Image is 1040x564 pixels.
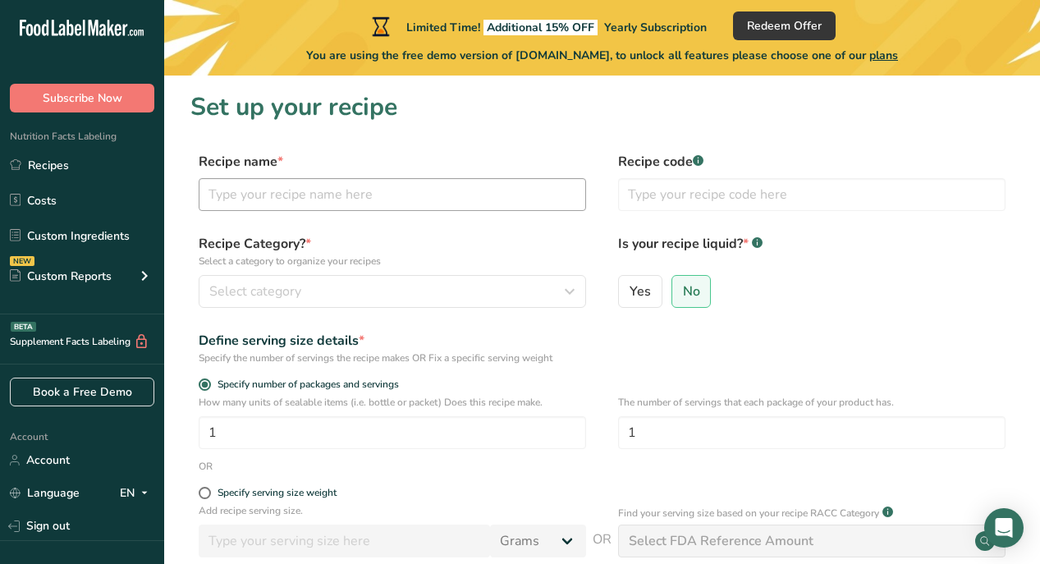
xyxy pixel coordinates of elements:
[733,11,836,40] button: Redeem Offer
[618,152,1006,172] label: Recipe code
[199,254,586,268] p: Select a category to organize your recipes
[483,20,598,35] span: Additional 15% OFF
[199,395,586,410] p: How many units of sealable items (i.e. bottle or packet) Does this recipe make.
[618,234,1006,268] label: Is your recipe liquid?
[199,525,490,557] input: Type your serving size here
[306,47,898,64] span: You are using the free demo version of [DOMAIN_NAME], to unlock all features please choose one of...
[199,178,586,211] input: Type your recipe name here
[747,17,822,34] span: Redeem Offer
[199,351,586,365] div: Specify the number of servings the recipe makes OR Fix a specific serving weight
[199,152,586,172] label: Recipe name
[190,89,1014,126] h1: Set up your recipe
[618,395,1006,410] p: The number of servings that each package of your product has.
[11,322,36,332] div: BETA
[683,283,700,300] span: No
[43,89,122,107] span: Subscribe Now
[369,16,707,36] div: Limited Time!
[618,506,879,520] p: Find your serving size based on your recipe RACC Category
[10,378,154,406] a: Book a Free Demo
[199,459,213,474] div: OR
[199,275,586,308] button: Select category
[869,48,898,63] span: plans
[629,531,813,551] div: Select FDA Reference Amount
[211,378,399,391] span: Specify number of packages and servings
[618,178,1006,211] input: Type your recipe code here
[199,331,586,351] div: Define serving size details
[10,268,112,285] div: Custom Reports
[630,283,651,300] span: Yes
[209,282,301,301] span: Select category
[604,20,707,35] span: Yearly Subscription
[120,484,154,503] div: EN
[10,256,34,266] div: NEW
[199,503,586,518] p: Add recipe serving size.
[10,479,80,507] a: Language
[199,234,586,268] label: Recipe Category?
[218,487,337,499] div: Specify serving size weight
[10,84,154,112] button: Subscribe Now
[984,508,1024,548] div: Open Intercom Messenger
